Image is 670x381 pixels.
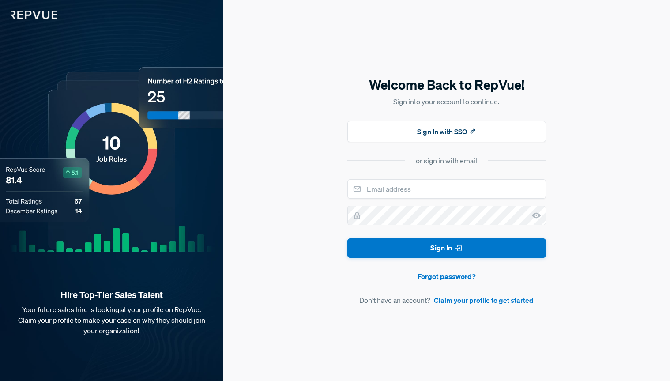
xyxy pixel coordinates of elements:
button: Sign In with SSO [347,121,546,142]
input: Email address [347,179,546,199]
p: Sign into your account to continue. [347,96,546,107]
a: Forgot password? [347,271,546,282]
p: Your future sales hire is looking at your profile on RepVue. Claim your profile to make your case... [14,304,209,336]
div: or sign in with email [416,155,477,166]
a: Claim your profile to get started [434,295,534,306]
article: Don't have an account? [347,295,546,306]
strong: Hire Top-Tier Sales Talent [14,289,209,301]
h5: Welcome Back to RepVue! [347,75,546,94]
button: Sign In [347,238,546,258]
